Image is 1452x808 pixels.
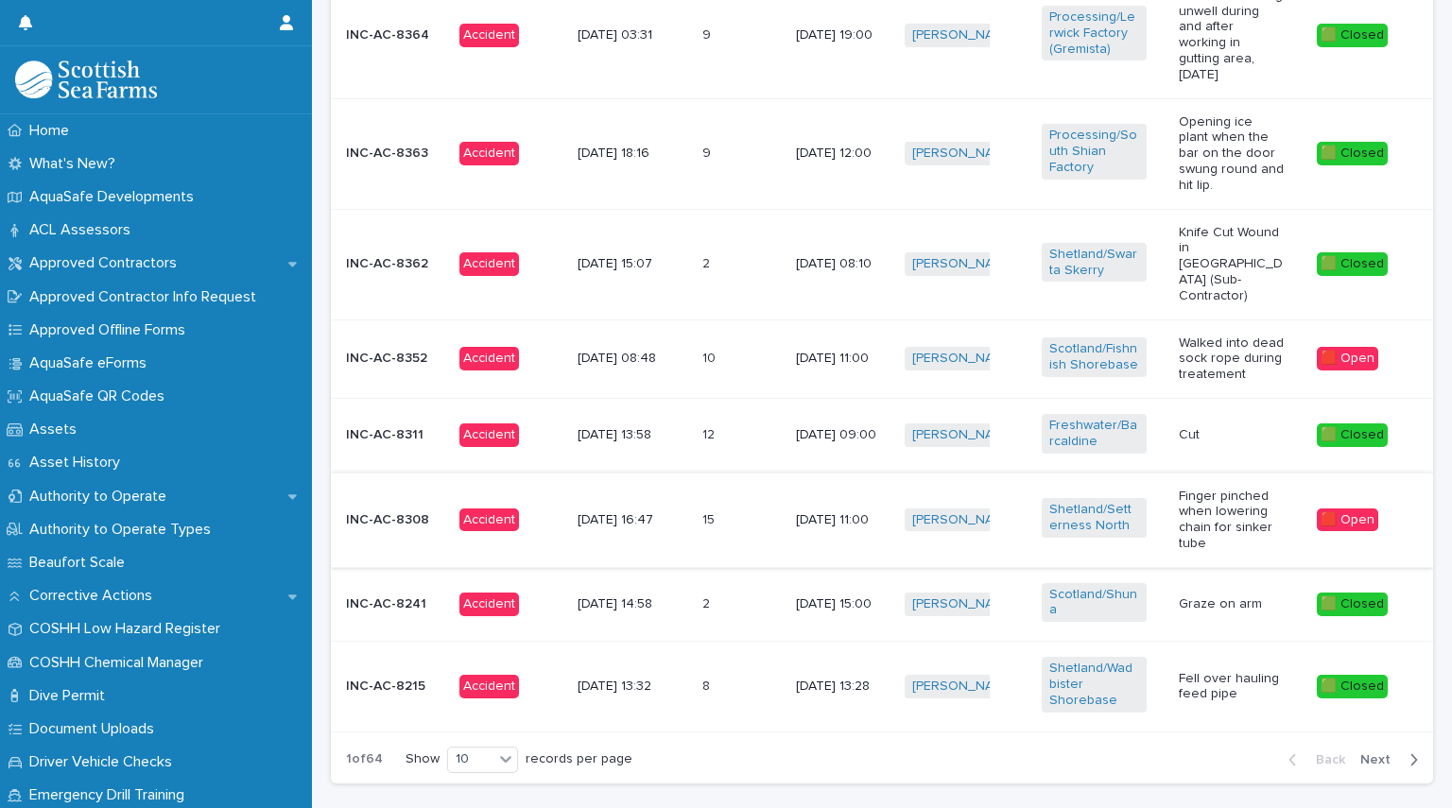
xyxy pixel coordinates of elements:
div: Accident [459,347,519,370]
a: Scotland/Shuna [1049,587,1139,619]
p: Graze on arm [1179,596,1284,612]
p: Approved Contractors [22,254,192,272]
p: INC-AC-8362 [346,256,444,272]
div: 🟩 Closed [1317,252,1388,276]
p: [DATE] 13:58 [578,427,683,443]
a: [PERSON_NAME] [912,512,1015,528]
p: 10 [702,347,719,367]
p: [DATE] 11:00 [796,512,890,528]
div: 🟥 Open [1317,347,1378,370]
p: Emergency Drill Training [22,786,199,804]
a: Shetland/Swarta Skerry [1049,247,1139,279]
p: [DATE] 14:58 [578,596,683,612]
p: [DATE] 13:32 [578,679,683,695]
p: [DATE] 16:47 [578,512,683,528]
p: Cut [1179,427,1284,443]
p: [DATE] 13:28 [796,679,890,695]
p: AquaSafe Developments [22,188,209,206]
a: [PERSON_NAME] [912,679,1015,695]
p: Document Uploads [22,720,169,738]
p: [DATE] 12:00 [796,146,890,162]
p: [DATE] 18:16 [578,146,683,162]
p: Home [22,122,84,140]
p: [DATE] 19:00 [796,27,890,43]
p: Approved Offline Forms [22,321,200,339]
a: Freshwater/Barcaldine [1049,418,1139,450]
tr: INC-AC-8311Accident[DATE] 13:581212 [DATE] 09:00[PERSON_NAME] Freshwater/Barcaldine Cut🟩 Closed [331,398,1433,473]
tr: INC-AC-8215Accident[DATE] 13:3288 [DATE] 13:28[PERSON_NAME] Shetland/Wadbister Shorebase Fell ove... [331,642,1433,731]
p: Asset History [22,454,135,472]
p: AquaSafe QR Codes [22,387,180,405]
img: bPIBxiqnSb2ggTQWdOVV [15,60,157,98]
p: 2 [702,252,714,272]
a: [PERSON_NAME] [912,596,1015,612]
a: Shetland/Setterness North [1049,502,1139,534]
div: 🟩 Closed [1317,593,1388,616]
div: Accident [459,593,519,616]
p: Show [406,751,440,767]
p: 2 [702,593,714,612]
p: 9 [702,142,715,162]
p: [DATE] 08:48 [578,351,683,367]
p: Opening ice plant when the bar on the door swung round and hit lip. [1179,114,1284,194]
p: INC-AC-8364 [346,27,444,43]
p: Beaufort Scale [22,554,140,572]
p: Approved Contractor Info Request [22,288,271,306]
p: ACL Assessors [22,221,146,239]
a: [PERSON_NAME] [912,146,1015,162]
div: 🟥 Open [1317,508,1378,532]
p: [DATE] 15:07 [578,256,683,272]
p: [DATE] 08:10 [796,256,890,272]
tr: INC-AC-8363Accident[DATE] 18:1699 [DATE] 12:00[PERSON_NAME] Processing/South Shian Factory Openin... [331,98,1433,209]
p: COSHH Low Hazard Register [22,620,235,638]
p: INC-AC-8215 [346,679,444,695]
p: Knife Cut Wound in [GEOGRAPHIC_DATA] (Sub-Contractor) [1179,225,1284,304]
p: [DATE] 09:00 [796,427,890,443]
p: Assets [22,421,92,438]
p: 9 [702,24,715,43]
p: AquaSafe eForms [22,354,162,372]
a: [PERSON_NAME] [912,351,1015,367]
p: [DATE] 15:00 [796,596,890,612]
p: COSHH Chemical Manager [22,654,218,672]
div: 🟩 Closed [1317,675,1388,698]
div: Accident [459,675,519,698]
p: Walked into dead sock rope during treatement [1179,335,1284,383]
div: 10 [448,749,493,769]
p: Corrective Actions [22,587,167,605]
p: INC-AC-8352 [346,351,444,367]
p: Authority to Operate Types [22,521,226,539]
p: Driver Vehicle Checks [22,753,187,771]
p: [DATE] 11:00 [796,351,890,367]
p: 15 [702,508,718,528]
p: 12 [702,423,718,443]
span: Next [1360,753,1402,766]
div: 🟩 Closed [1317,24,1388,47]
tr: INC-AC-8352Accident[DATE] 08:481010 [DATE] 11:00[PERSON_NAME] Scotland/Fishnish Shorebase Walked ... [331,319,1433,398]
p: What's New? [22,155,130,173]
p: Fell over hauling feed pipe [1179,671,1284,703]
tr: INC-AC-8241Accident[DATE] 14:5822 [DATE] 15:00[PERSON_NAME] Scotland/Shuna Graze on arm🟩 Closed [331,567,1433,642]
tr: INC-AC-8362Accident[DATE] 15:0722 [DATE] 08:10[PERSON_NAME] Shetland/Swarta Skerry Knife Cut Woun... [331,209,1433,319]
p: INC-AC-8363 [346,146,444,162]
a: [PERSON_NAME] [912,27,1015,43]
p: 1 of 64 [331,736,398,782]
p: INC-AC-8241 [346,596,444,612]
tr: INC-AC-8308Accident[DATE] 16:471515 [DATE] 11:00[PERSON_NAME] Shetland/Setterness North Finger pi... [331,473,1433,567]
a: Scotland/Fishnish Shorebase [1049,341,1139,373]
p: INC-AC-8308 [346,512,444,528]
a: Shetland/Wadbister Shorebase [1049,661,1139,708]
div: Accident [459,252,519,276]
p: INC-AC-8311 [346,427,444,443]
div: Accident [459,508,519,532]
a: Processing/South Shian Factory [1049,128,1139,175]
p: [DATE] 03:31 [578,27,683,43]
div: 🟩 Closed [1317,142,1388,165]
p: 8 [702,675,714,695]
p: Authority to Operate [22,488,181,506]
span: Back [1305,753,1345,766]
a: [PERSON_NAME] [912,427,1015,443]
button: Next [1353,751,1433,768]
a: Processing/Lerwick Factory (Gremista) [1049,9,1139,57]
div: Accident [459,423,519,447]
